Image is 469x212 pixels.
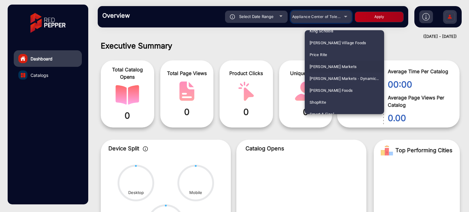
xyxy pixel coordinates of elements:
[310,96,326,108] span: ShopRite
[310,37,366,49] span: [PERSON_NAME] Village Foods
[310,73,379,84] span: [PERSON_NAME] Markets - Dynamic E-commerce Edition
[310,25,334,37] span: King Schools
[310,49,327,61] span: Price Rite
[310,84,353,96] span: [PERSON_NAME] Foods
[310,61,357,73] span: [PERSON_NAME] Markets
[310,108,334,120] span: Smart & Final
